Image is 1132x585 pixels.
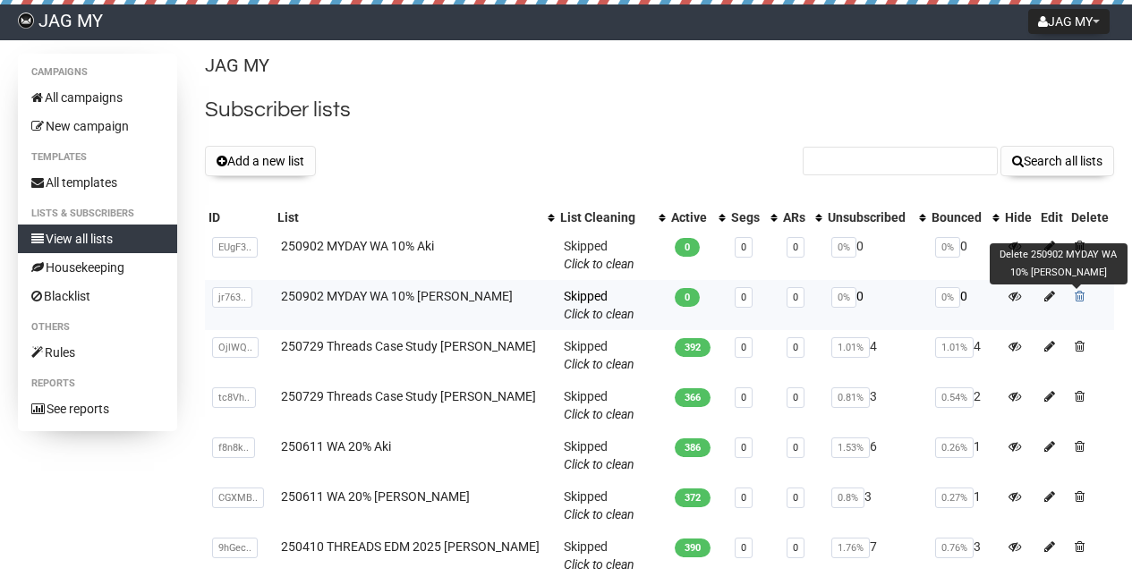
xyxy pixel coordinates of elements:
a: Click to clean [564,507,634,521]
a: 250611 WA 20% [PERSON_NAME] [281,489,470,504]
a: Click to clean [564,557,634,572]
a: 0 [793,492,798,504]
span: 0% [831,287,856,308]
span: EUgF3.. [212,237,258,258]
button: JAG MY [1028,9,1110,34]
a: 250410 THREADS EDM 2025 [PERSON_NAME] [281,539,540,554]
a: Blacklist [18,282,177,310]
span: CGXMB.. [212,487,264,508]
a: All templates [18,168,177,197]
td: 2 [928,380,1002,430]
a: Click to clean [564,307,634,321]
div: Bounced [932,208,984,226]
a: 0 [793,342,798,353]
span: 0.27% [935,487,974,508]
li: Lists & subscribers [18,203,177,225]
a: All campaigns [18,83,177,112]
span: Skipped [564,339,634,371]
td: 3 [824,380,927,430]
span: 366 [675,388,711,407]
span: 0.76% [935,538,974,558]
a: Rules [18,338,177,367]
a: 0 [741,492,746,504]
a: 0 [741,242,746,253]
a: 0 [793,542,798,554]
a: 0 [741,542,746,554]
li: Others [18,317,177,338]
span: 386 [675,438,711,457]
a: View all lists [18,225,177,253]
a: See reports [18,394,177,423]
th: Unsubscribed: No sort applied, activate to apply an ascending sort [824,205,927,230]
td: 3 [824,480,927,530]
th: Active: No sort applied, activate to apply an ascending sort [668,205,727,230]
th: ID: No sort applied, sorting is disabled [205,205,274,230]
th: Edit: No sort applied, sorting is disabled [1037,205,1068,230]
span: 0% [935,287,960,308]
span: Skipped [564,389,634,421]
td: 0 [824,230,927,280]
li: Reports [18,373,177,394]
span: Skipped [564,489,634,521]
div: List [277,208,539,226]
span: 0.26% [935,437,974,458]
span: jr763.. [212,287,252,308]
div: List Cleaning [560,208,650,226]
div: Hide [1005,208,1033,226]
td: 7 [824,530,927,581]
td: 1 [928,480,1002,530]
a: 250729 Threads Case Study [PERSON_NAME] [281,339,536,353]
a: 250611 WA 20% Aki [281,439,391,454]
td: 4 [928,330,1002,380]
span: OjlWQ.. [212,337,259,358]
span: 1.01% [935,337,974,358]
a: 250902 MYDAY WA 10% Aki [281,239,434,253]
a: 0 [793,242,798,253]
a: 0 [793,292,798,303]
span: 0% [935,237,960,258]
span: 9hGec.. [212,538,258,558]
span: Skipped [564,439,634,471]
a: 0 [793,442,798,454]
th: Hide: No sort applied, sorting is disabled [1001,205,1036,230]
span: f8n8k.. [212,437,255,458]
td: 0 [824,280,927,330]
a: 250729 Threads Case Study [PERSON_NAME] [281,389,536,403]
span: Skipped [564,289,634,321]
th: Delete: No sort applied, sorting is disabled [1068,205,1114,230]
span: 0.8% [831,487,864,508]
p: JAG MY [205,54,1114,78]
td: 1 [928,430,1002,480]
span: Skipped [564,239,634,271]
span: tc8Vh.. [212,387,256,408]
a: 0 [741,342,746,353]
th: List Cleaning: No sort applied, activate to apply an ascending sort [557,205,668,230]
th: List: No sort applied, activate to apply an ascending sort [274,205,557,230]
a: Housekeeping [18,253,177,282]
a: Click to clean [564,357,634,371]
span: 0 [675,238,700,257]
div: ARs [783,208,807,226]
span: 0.81% [831,387,870,408]
div: ID [209,208,270,226]
span: 372 [675,488,711,507]
th: Bounced: No sort applied, activate to apply an ascending sort [928,205,1002,230]
a: 250902 MYDAY WA 10% [PERSON_NAME] [281,289,513,303]
span: 0.54% [935,387,974,408]
span: 0% [831,237,856,258]
span: 0 [675,288,700,307]
a: 0 [741,292,746,303]
button: Add a new list [205,146,316,176]
span: 1.76% [831,538,870,558]
li: Campaigns [18,62,177,83]
div: Active [671,208,709,226]
span: Skipped [564,539,634,572]
img: 4bed084ccc48ce818600cfcd88ae3e99 [18,13,34,29]
a: 0 [793,392,798,403]
th: ARs: No sort applied, activate to apply an ascending sort [779,205,825,230]
h2: Subscriber lists [205,94,1114,126]
div: Delete [1071,208,1111,226]
span: 1.01% [831,337,870,358]
div: Delete 250902 MYDAY WA 10% [PERSON_NAME] [990,243,1128,284]
td: 0 [928,230,1002,280]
